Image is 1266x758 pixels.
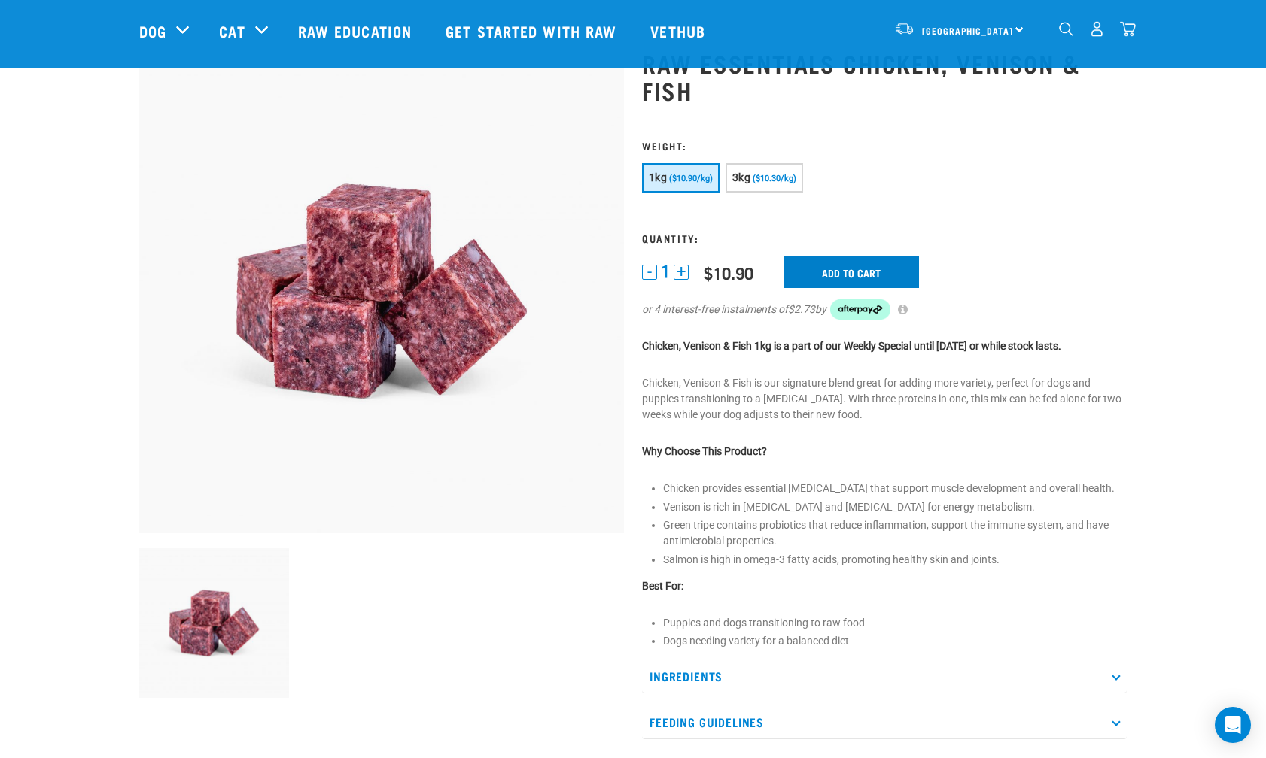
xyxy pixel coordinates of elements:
a: Dog [139,20,166,42]
li: Green tripe contains probiotics that reduce inflammation, support the immune system, and have ant... [663,517,1127,549]
h3: Quantity: [642,232,1127,244]
img: user.png [1089,21,1105,37]
img: van-moving.png [894,22,915,35]
span: 1 [661,264,670,280]
button: 3kg ($10.30/kg) [726,163,803,193]
li: Salmon is high in omega-3 fatty acids, promoting healthy skin and joints. [663,552,1127,568]
span: ($10.90/kg) [669,174,713,183]
div: Open Intercom Messenger [1215,707,1251,743]
img: home-icon-1@2x.png [1059,22,1073,36]
p: Chicken, Venison & Fish is our signature blend great for adding more variety, perfect for dogs an... [642,375,1127,423]
a: Raw Education [283,1,431,61]
p: Feeding Guidelines [642,705,1127,739]
input: Add to cart [784,256,919,288]
button: - [642,265,657,280]
strong: Best For: [642,580,683,592]
button: 1kg ($10.90/kg) [642,163,720,193]
span: 3kg [732,171,750,183]
li: Puppies and dogs transitioning to raw food [663,615,1127,631]
p: Ingredients [642,659,1127,693]
img: Chicken Venison mix 1655 [139,548,289,698]
span: $2.73 [788,302,815,317]
img: home-icon@2x.png [1120,21,1136,37]
div: or 4 interest-free instalments of by [642,299,1127,320]
li: Dogs needing variety for a balanced diet [663,633,1127,649]
img: Afterpay [830,299,890,320]
a: Get started with Raw [431,1,635,61]
li: Venison is rich in [MEDICAL_DATA] and [MEDICAL_DATA] for energy metabolism. [663,499,1127,515]
a: Cat [219,20,245,42]
li: Chicken provides essential [MEDICAL_DATA] that support muscle development and overall health. [663,481,1127,496]
img: Chicken Venison mix 1655 [139,49,624,533]
h3: Weight: [642,140,1127,151]
div: $10.90 [704,263,753,282]
strong: Chicken, Venison & Fish 1kg is a part of our Weekly Special until [DATE] or while stock lasts. [642,340,1061,352]
a: Vethub [635,1,724,61]
span: ($10.30/kg) [753,174,796,183]
strong: Why Choose This Product? [642,445,767,457]
span: 1kg [649,171,667,183]
span: [GEOGRAPHIC_DATA] [922,28,1013,33]
h1: Raw Essentials Chicken, Venison & Fish [642,50,1127,104]
button: + [674,265,689,280]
